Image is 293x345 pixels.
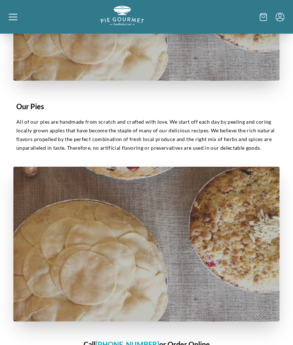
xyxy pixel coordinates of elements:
[16,118,277,152] p: All of our pies are handmade from scratch and crafted with love. We start off each day by peeling...
[276,13,284,21] button: Menu
[13,167,280,321] img: pies
[101,6,144,26] img: logo
[16,101,277,112] h1: Our Pies
[101,20,144,27] a: Logo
